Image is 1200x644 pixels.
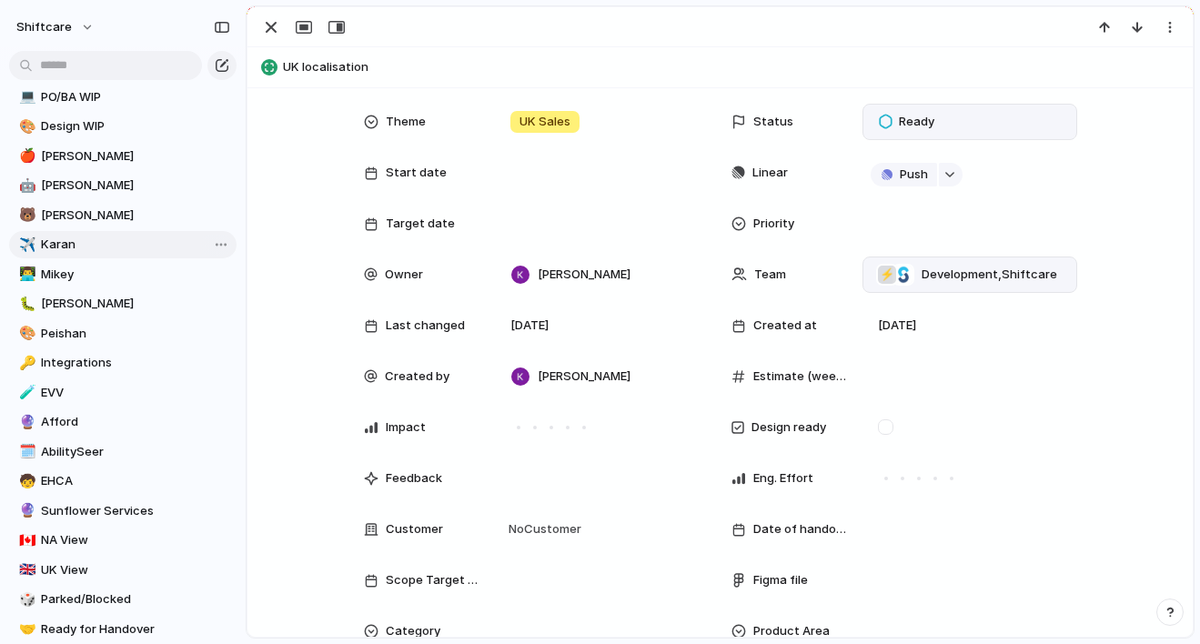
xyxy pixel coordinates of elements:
div: 🎨 [19,323,32,344]
a: 🔑Integrations [9,349,237,377]
a: 🔮Sunflower Services [9,498,237,525]
div: 🤖 [19,176,32,196]
span: Start date [386,164,447,182]
button: shiftcare [8,13,104,42]
span: Customer [386,520,443,538]
div: 🎨 [19,116,32,137]
div: 🍎 [19,146,32,166]
button: 🤖 [16,176,35,195]
span: Parked/Blocked [41,590,230,609]
button: 🧪 [16,384,35,402]
span: Date of handover [753,520,848,538]
span: Target date [386,215,455,233]
span: [PERSON_NAME] [41,147,230,166]
div: 🤝 [19,619,32,639]
span: [PERSON_NAME] [41,206,230,225]
button: 🔮 [16,413,35,431]
span: No Customer [503,520,581,538]
span: Push [900,166,928,184]
div: 🧪 [19,382,32,403]
span: Development , Shiftcare [922,266,1057,284]
a: 🔮Afford [9,408,237,436]
span: Category [386,622,440,640]
span: PO/BA WIP [41,88,230,106]
div: 🗓️AbilitySeer [9,438,237,466]
a: 🍎[PERSON_NAME] [9,143,237,170]
div: 🧪EVV [9,379,237,407]
button: 🐛 [16,295,35,313]
button: 💻 [16,88,35,106]
span: Created at [753,317,817,335]
button: 🎨 [16,325,35,343]
a: 🇨🇦NA View [9,527,237,554]
div: 💻 [19,86,32,107]
span: Last changed [386,317,465,335]
span: [PERSON_NAME] [41,176,230,195]
span: Mikey [41,266,230,284]
div: 🔮 [19,500,32,521]
div: 🐻 [19,205,32,226]
a: 🎲Parked/Blocked [9,586,237,613]
a: 🧒EHCA [9,468,237,495]
span: NA View [41,531,230,549]
span: EHCA [41,472,230,490]
span: Impact [386,418,426,437]
a: 🐻[PERSON_NAME] [9,202,237,229]
button: 🧒 [16,472,35,490]
span: Ready [899,113,934,131]
div: 🔑 [19,353,32,374]
span: Integrations [41,354,230,372]
div: 🇬🇧 [19,559,32,580]
a: 🐛[PERSON_NAME] [9,290,237,317]
a: ✈️Karan [9,231,237,258]
span: Priority [753,215,794,233]
div: ⚡ [878,266,896,284]
span: Karan [41,236,230,254]
span: Status [753,113,793,131]
span: Product Area [753,622,830,640]
a: 🇬🇧UK View [9,557,237,584]
span: Theme [386,113,426,131]
span: EVV [41,384,230,402]
span: Afford [41,413,230,431]
button: 🔑 [16,354,35,372]
a: 🤖[PERSON_NAME] [9,172,237,199]
span: Estimate (weeks) [753,367,848,386]
button: 👨‍💻 [16,266,35,284]
div: 🧒 [19,471,32,492]
span: Design WIP [41,117,230,136]
button: UK localisation [256,53,1185,82]
span: shiftcare [16,18,72,36]
span: Owner [385,266,423,284]
a: 💻PO/BA WIP [9,84,237,111]
a: 👨‍💻Mikey [9,261,237,288]
span: [PERSON_NAME] [538,266,630,284]
button: 🔮 [16,502,35,520]
span: Figma file [753,571,808,589]
span: [DATE] [878,317,916,335]
button: 🤝 [16,620,35,639]
div: 👨‍💻 [19,264,32,285]
div: ✈️ [19,235,32,256]
div: 🐛 [19,294,32,315]
button: Push [871,163,937,186]
a: 🤝Ready for Handover [9,616,237,643]
span: Peishan [41,325,230,343]
span: UK localisation [283,58,1185,76]
div: 🇨🇦 [19,530,32,551]
div: 🎨Peishan [9,320,237,347]
span: Ready for Handover [41,620,230,639]
span: Design ready [751,418,826,437]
